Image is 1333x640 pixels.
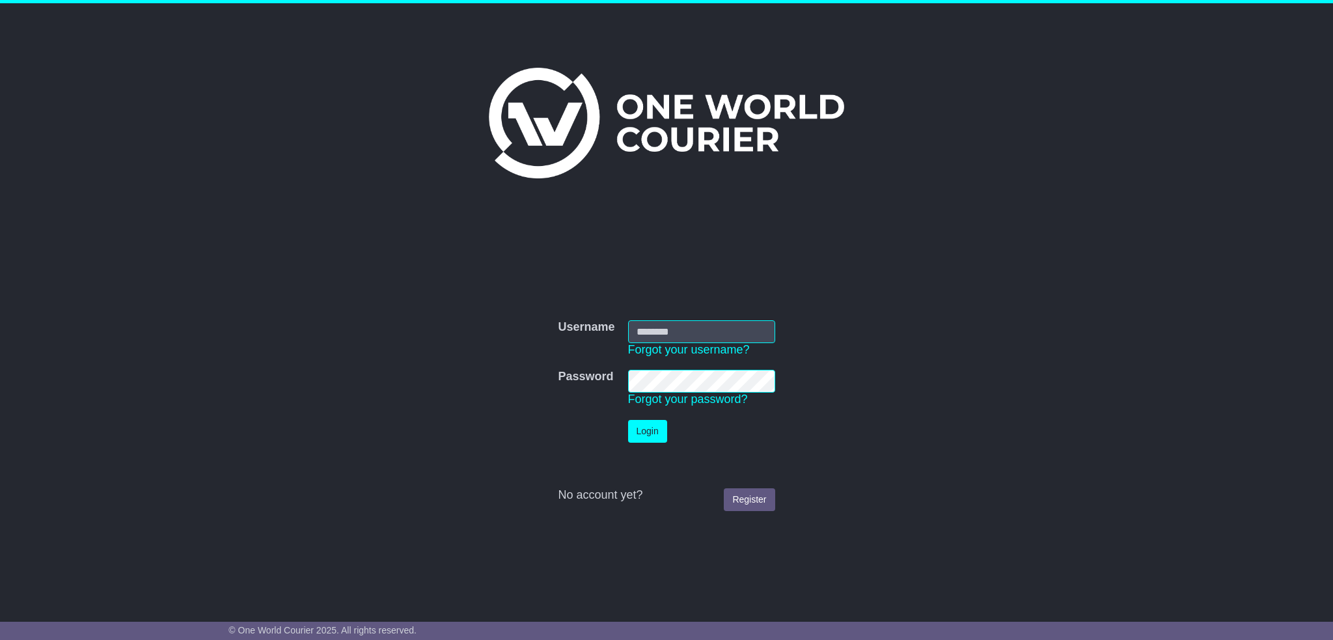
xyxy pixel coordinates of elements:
[628,420,667,443] button: Login
[558,320,614,335] label: Username
[489,68,844,178] img: One World
[628,393,748,406] a: Forgot your password?
[724,488,775,511] a: Register
[628,343,750,356] a: Forgot your username?
[558,488,775,503] div: No account yet?
[558,370,613,384] label: Password
[228,625,417,635] span: © One World Courier 2025. All rights reserved.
